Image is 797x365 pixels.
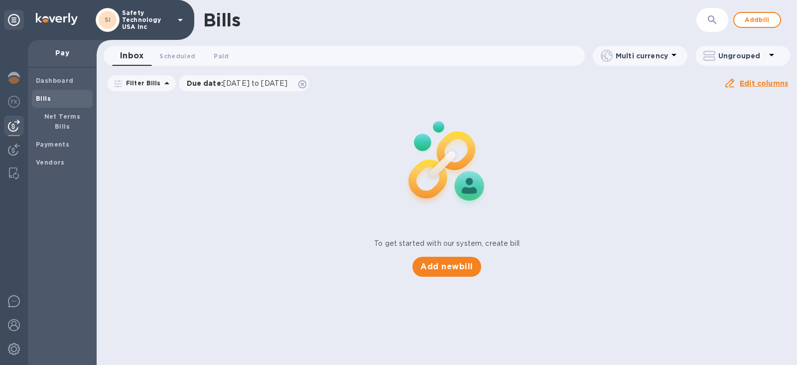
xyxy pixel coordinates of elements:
span: Inbox [120,49,143,63]
span: Add bill [742,14,772,26]
span: Add new bill [420,261,473,273]
span: Paid [214,51,229,61]
button: Add newbill [412,257,481,277]
b: SI [105,16,111,23]
img: Logo [36,13,78,25]
button: Addbill [733,12,781,28]
b: Payments [36,141,69,148]
b: Net Terms Bills [44,113,81,130]
div: Unpin categories [4,10,24,30]
p: Ungrouped [718,51,766,61]
p: Safety Technology USA Inc [122,9,172,30]
p: To get started with our system, create bill [374,238,520,249]
h1: Bills [203,9,240,30]
p: Filter Bills [122,79,161,87]
span: [DATE] to [DATE] [223,79,287,87]
b: Dashboard [36,77,74,84]
p: Due date : [187,78,293,88]
b: Bills [36,95,51,102]
p: Pay [36,48,89,58]
p: Multi currency [616,51,668,61]
div: Due date:[DATE] to [DATE] [179,75,309,91]
span: Scheduled [159,51,195,61]
img: Foreign exchange [8,96,20,108]
b: Vendors [36,159,65,166]
u: Edit columns [740,79,788,87]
